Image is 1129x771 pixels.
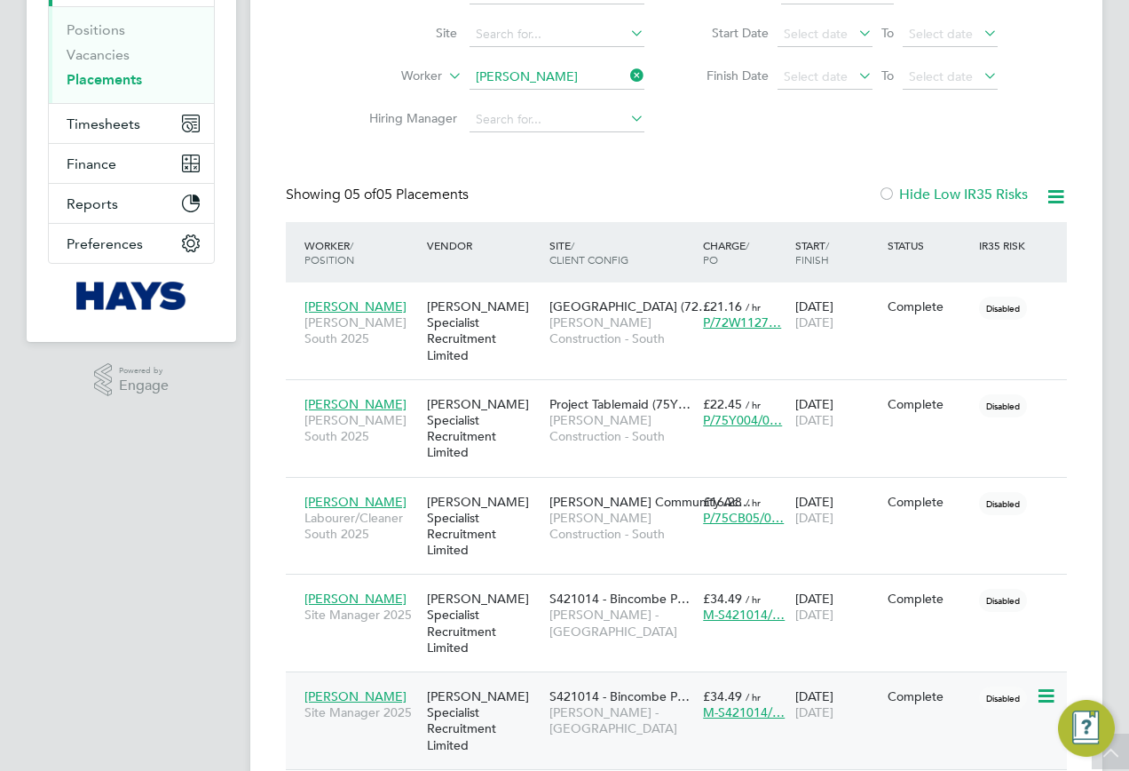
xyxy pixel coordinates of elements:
[470,22,644,47] input: Search for...
[67,195,118,212] span: Reports
[703,396,742,412] span: £22.45
[67,71,142,88] a: Placements
[979,394,1027,417] span: Disabled
[703,238,749,266] span: / PO
[470,65,644,90] input: Search for...
[979,687,1027,710] span: Disabled
[795,314,833,330] span: [DATE]
[784,68,848,84] span: Select date
[549,238,628,266] span: / Client Config
[689,68,769,83] label: Finish Date
[791,680,883,729] div: [DATE]
[304,396,407,412] span: [PERSON_NAME]
[549,396,691,412] span: Project Tablemaid (75Y…
[791,387,883,437] div: [DATE]
[422,387,545,470] div: [PERSON_NAME] Specialist Recruitment Limited
[703,510,784,526] span: P/75CB05/0…
[795,704,833,720] span: [DATE]
[304,510,418,542] span: Labourer/Cleaner South 2025
[746,592,761,606] span: / hr
[549,314,694,346] span: [PERSON_NAME] Construction - South
[791,485,883,535] div: [DATE]
[67,155,116,172] span: Finance
[76,282,187,310] img: hays-logo-retina.png
[422,680,545,762] div: [PERSON_NAME] Specialist Recruitment Limited
[304,607,418,623] span: Site Manager 2025
[422,485,545,568] div: [PERSON_NAME] Specialist Recruitment Limited
[888,688,971,704] div: Complete
[48,282,215,310] a: Go to home page
[746,496,761,509] span: / hr
[49,144,214,183] button: Finance
[746,398,761,411] span: / hr
[94,363,170,397] a: Powered byEngage
[549,704,694,736] span: [PERSON_NAME] - [GEOGRAPHIC_DATA]
[67,115,140,132] span: Timesheets
[549,412,694,444] span: [PERSON_NAME] Construction - South
[791,582,883,632] div: [DATE]
[422,582,545,664] div: [PERSON_NAME] Specialist Recruitment Limited
[876,64,899,87] span: To
[791,290,883,339] div: [DATE]
[286,186,472,204] div: Showing
[67,235,143,252] span: Preferences
[300,386,1067,401] a: [PERSON_NAME][PERSON_NAME] South 2025[PERSON_NAME] Specialist Recruitment LimitedProject Tablemai...
[888,396,971,412] div: Complete
[689,25,769,41] label: Start Date
[300,484,1067,499] a: [PERSON_NAME]Labourer/Cleaner South 2025[PERSON_NAME] Specialist Recruitment Limited[PERSON_NAME]...
[470,107,644,132] input: Search for...
[795,238,829,266] span: / Finish
[49,184,214,223] button: Reports
[979,589,1027,612] span: Disabled
[979,492,1027,515] span: Disabled
[703,591,742,607] span: £34.49
[304,298,407,314] span: [PERSON_NAME]
[422,290,545,372] div: [PERSON_NAME] Specialist Recruitment Limited
[355,110,457,126] label: Hiring Manager
[703,314,781,330] span: P/72W1127…
[304,688,407,704] span: [PERSON_NAME]
[422,229,545,261] div: Vendor
[746,300,761,314] span: / hr
[909,68,973,84] span: Select date
[49,104,214,143] button: Timesheets
[699,229,791,275] div: Charge
[791,229,883,275] div: Start
[304,704,418,720] span: Site Manager 2025
[67,46,130,63] a: Vacancies
[795,510,833,526] span: [DATE]
[1058,700,1115,757] button: Engage Resource Center
[304,238,354,266] span: / Position
[119,363,169,378] span: Powered by
[878,186,1028,203] label: Hide Low IR35 Risks
[300,581,1067,596] a: [PERSON_NAME]Site Manager 2025[PERSON_NAME] Specialist Recruitment LimitedS421014 - Bincombe P…[P...
[355,25,457,41] label: Site
[876,21,899,44] span: To
[300,229,422,275] div: Worker
[795,607,833,623] span: [DATE]
[304,314,418,346] span: [PERSON_NAME] South 2025
[703,704,785,720] span: M-S421014/…
[49,224,214,263] button: Preferences
[549,688,690,704] span: S421014 - Bincombe P…
[888,298,971,314] div: Complete
[119,378,169,393] span: Engage
[549,298,711,314] span: [GEOGRAPHIC_DATA] (72…
[304,412,418,444] span: [PERSON_NAME] South 2025
[975,229,1036,261] div: IR35 Risk
[300,289,1067,304] a: [PERSON_NAME][PERSON_NAME] South 2025[PERSON_NAME] Specialist Recruitment Limited[GEOGRAPHIC_DATA...
[545,229,699,275] div: Site
[784,26,848,42] span: Select date
[344,186,376,203] span: 05 of
[703,412,782,428] span: P/75Y004/0…
[67,21,125,38] a: Positions
[340,68,442,85] label: Worker
[703,688,742,704] span: £34.49
[909,26,973,42] span: Select date
[703,494,742,510] span: £16.28
[49,6,214,103] div: Jobs
[795,412,833,428] span: [DATE]
[979,297,1027,320] span: Disabled
[549,607,694,639] span: [PERSON_NAME] - [GEOGRAPHIC_DATA]
[746,690,761,703] span: / hr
